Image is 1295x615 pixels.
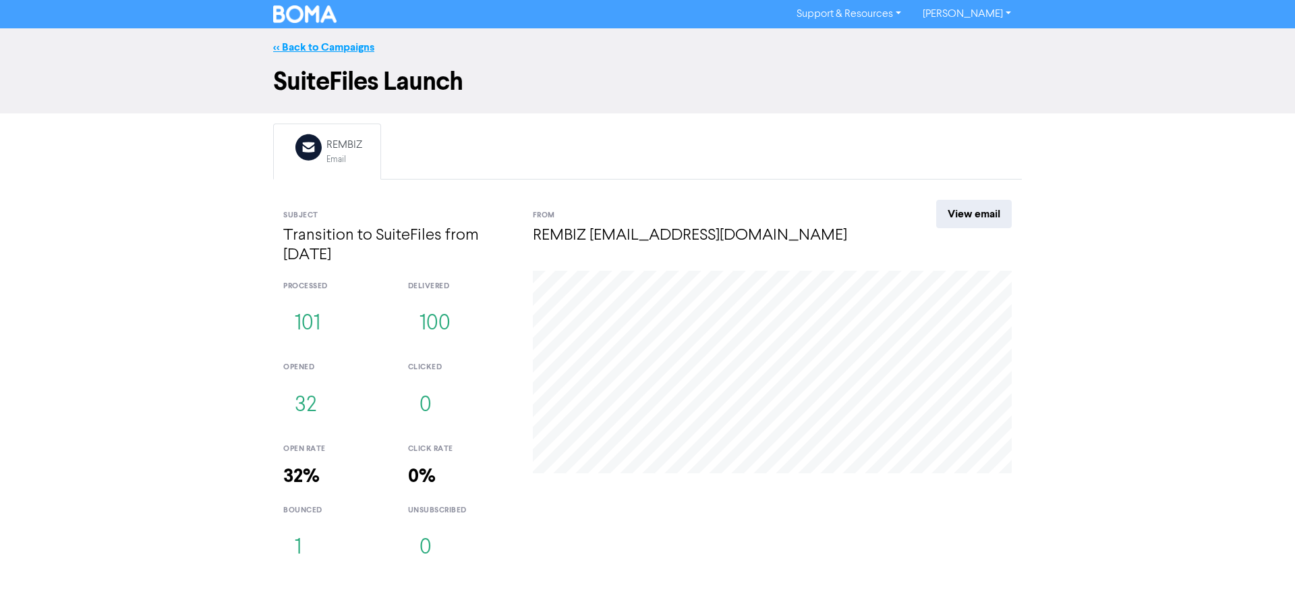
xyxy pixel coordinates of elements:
[283,302,332,346] button: 101
[283,383,328,428] button: 32
[273,5,337,23] img: BOMA Logo
[408,526,443,570] button: 0
[408,383,443,428] button: 0
[1228,550,1295,615] iframe: Chat Widget
[273,41,374,54] a: << Back to Campaigns
[283,444,388,455] div: open rate
[408,362,513,373] div: clicked
[533,226,887,246] h4: REMBIZ [EMAIL_ADDRESS][DOMAIN_NAME]
[912,3,1022,25] a: [PERSON_NAME]
[273,66,1022,97] h1: SuiteFiles Launch
[283,210,513,221] div: Subject
[408,464,436,488] strong: 0%
[283,526,313,570] button: 1
[408,281,513,292] div: delivered
[533,210,887,221] div: From
[283,226,513,265] h4: Transition to SuiteFiles from [DATE]
[283,281,388,292] div: processed
[408,302,462,346] button: 100
[408,505,513,516] div: unsubscribed
[283,362,388,373] div: opened
[283,505,388,516] div: bounced
[326,137,362,153] div: REMBIZ
[408,444,513,455] div: click rate
[786,3,912,25] a: Support & Resources
[326,153,362,166] div: Email
[936,200,1012,228] a: View email
[283,464,320,488] strong: 32%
